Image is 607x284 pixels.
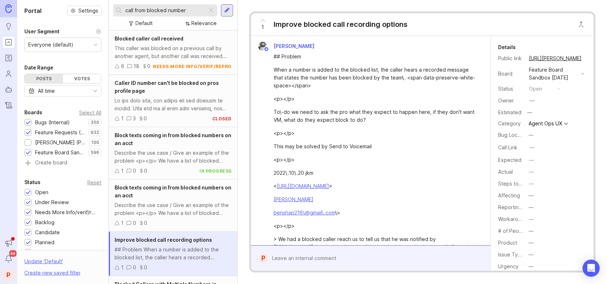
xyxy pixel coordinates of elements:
a: Changelog [2,99,15,112]
label: # of People Affected [498,228,549,234]
div: <p></p> [274,156,476,164]
a: Create board [24,160,101,167]
div: Open Intercom Messenger [583,260,600,277]
img: Canny Home [5,4,12,13]
div: <p></p> [274,129,476,137]
input: Search... [125,6,204,14]
span: Block texts coming in from blocked numbers on an acct [115,132,231,146]
button: Call Link [527,143,537,152]
div: Details [498,43,516,52]
label: Reporting Team [498,204,536,210]
label: Expected [498,157,521,163]
a: Blocked caller call receivedThis caller was blocked on a previous call by another agent, but anot... [109,30,237,75]
div: — [529,192,534,199]
div: 1 [121,167,124,175]
div: Describe the use case / Give an example of the problem <p></p> We have a list of blocked numbers ... [115,149,232,165]
a: Users [2,67,15,80]
div: ## Problem [274,53,476,61]
span: 1 [262,23,264,31]
div: Update ' Default ' [24,257,63,269]
div: To\-do we need to ask the pro what they expect to happen here, if they don't want VM, what do the... [274,108,476,124]
div: Describe the use case / Give an example of the problem <p></p> We have a list of blocked numbers ... [115,201,232,217]
div: Planned [35,239,54,246]
div: — [529,168,534,176]
div: User Segment [24,27,59,36]
div: — [529,215,534,223]
div: < > [274,182,476,190]
a: Autopilot [2,83,15,96]
div: Relevance [192,19,217,27]
button: Notifications [2,252,15,265]
img: Justin Maxwell [258,42,268,51]
a: [URL][DOMAIN_NAME] [277,183,329,189]
div: Reset [87,180,101,184]
div: All time [38,87,55,95]
button: Announcements [2,237,15,250]
div: Improve blocked call recording options [274,19,408,29]
div: Category [498,120,523,127]
button: Expected [527,155,536,165]
label: Steps to Reproduce [498,180,547,187]
p: 100 [91,140,99,145]
div: 2022\.10\.20 jkm [274,169,476,177]
div: 1 [121,115,124,122]
span: [PERSON_NAME] [274,43,314,49]
div: Bugs (Internal) [35,119,70,126]
div: Boards [24,108,42,117]
div: Posts [25,74,63,83]
div: > We had a blocked caller reach us to tell us that he was notified by [PERSON_NAME] that he was "... [274,235,476,259]
div: Lo ips dolo sita, con adipis eli sed doeiusm te incidid. Utla etd ma al enim adm veniamq, nos exe... [115,97,232,112]
h1: Portal [24,6,42,15]
div: ## Problem When a number is added to the blocked list, the caller hears a recorded message that s... [115,246,232,261]
div: — [530,97,535,105]
div: Status [498,85,523,93]
div: 0 [133,167,136,175]
div: Open [35,188,48,196]
div: — [529,131,534,139]
div: — [529,239,534,247]
div: Under Review [35,198,69,206]
div: Estimated [498,110,521,115]
label: Affecting [498,192,520,198]
div: — [529,263,534,270]
label: Workaround [498,216,527,222]
div: Feature Board Sandbox [DATE] [35,149,85,157]
div: Default [136,19,153,27]
span: Block texts coming in from blocked numbers on an acct [115,184,231,198]
div: Candidate [35,228,60,236]
div: In Progress [35,249,62,256]
svg: toggle icon [90,88,101,94]
div: 0 [144,115,147,122]
div: Votes [63,74,101,83]
div: Public link [498,54,523,62]
a: [URL][PERSON_NAME] [527,54,584,63]
label: Issue Type [498,251,524,257]
div: 0 [144,264,147,271]
label: Urgency [498,263,519,269]
a: Roadmaps [2,52,15,64]
div: 1 [121,264,124,271]
span: Caller ID number can't be blocked on pros profile page [115,80,219,94]
button: Workaround [527,215,536,224]
div: \> [274,209,476,217]
div: Select All [79,111,101,115]
div: Status [24,178,40,187]
span: Settings [78,7,98,14]
a: Block texts coming in from blocked numbers on an acctDescribe the use case / Give an example of t... [109,179,237,232]
div: Agent Ops UX [529,121,562,126]
div: — [530,144,535,151]
img: member badge [264,47,269,52]
span: Improve blocked call recording options [115,237,212,243]
div: 0 [144,167,147,175]
p: 350 [91,120,99,125]
a: benshap216\@gmail\.com [274,210,335,216]
div: 0 [144,219,147,227]
p: 596 [91,150,99,155]
button: Steps to Reproduce [527,179,536,188]
label: Actual [498,169,513,175]
div: in progress [200,168,232,174]
a: Caller ID number can't be blocked on pros profile pageLo ips dolo sita, con adipis eli sed doeius... [109,75,237,127]
a: [PERSON_NAME] [274,196,313,202]
div: 0 [133,264,136,271]
div: P [259,254,268,263]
